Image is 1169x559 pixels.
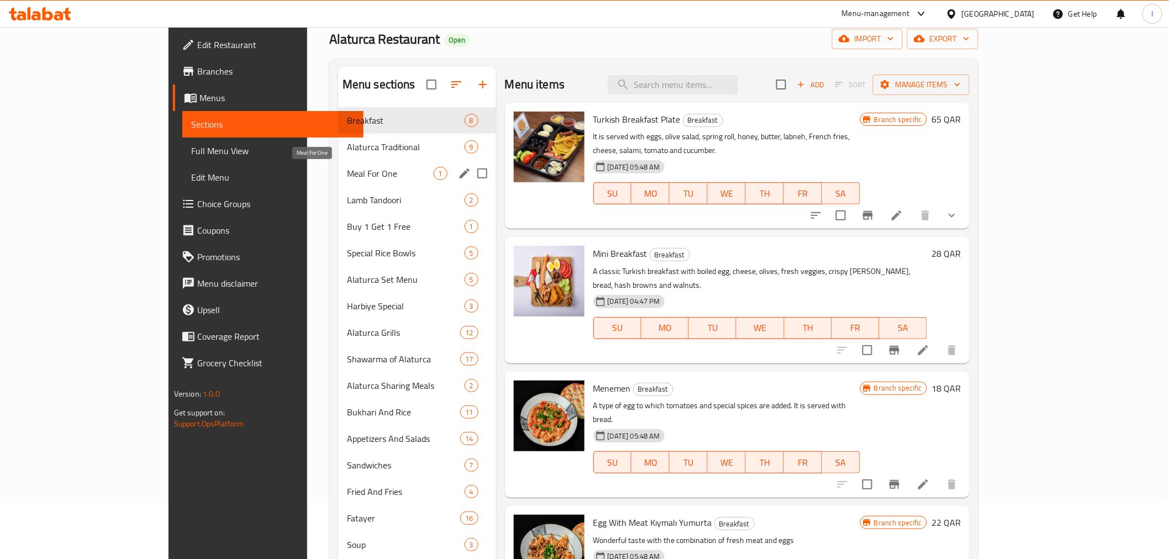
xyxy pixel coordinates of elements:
span: import [841,32,894,46]
button: TU [670,451,708,473]
button: WE [708,451,746,473]
span: Add [796,78,825,91]
div: Soup [347,538,465,551]
span: Branches [197,65,355,78]
span: Bukhari And Rice [347,405,461,419]
button: Add [793,76,828,93]
button: Add section [470,71,496,98]
div: Special Rice Bowls5 [338,240,496,266]
button: Manage items [873,75,970,95]
span: Select to update [856,339,879,362]
span: Meal For One [347,167,434,180]
div: Fatayer16 [338,505,496,531]
button: SA [822,451,860,473]
div: Fried And Fries4 [338,478,496,505]
span: FR [788,455,818,471]
button: WE [736,317,784,339]
span: Branch specific [870,518,926,528]
span: Lamb Tandoori [347,193,465,207]
span: Alaturca Restaurant [329,27,440,51]
span: SU [598,455,628,471]
a: Choice Groups [173,191,364,217]
button: Branch-specific-item [881,337,908,363]
button: delete [912,202,939,229]
span: Get support on: [174,405,225,420]
h2: Menu items [505,76,565,93]
div: items [460,326,478,339]
button: TH [746,451,784,473]
span: SU [598,186,628,202]
div: Special Rice Bowls [347,246,465,260]
div: items [460,511,478,525]
div: Breakfast8 [338,107,496,134]
span: Promotions [197,250,355,263]
span: 5 [465,248,478,259]
span: SA [826,186,856,202]
div: Breakfast [633,383,673,396]
span: 3 [465,301,478,312]
span: SA [826,455,856,471]
span: Mini Breakfast [593,245,647,262]
div: Alaturca Set Menu5 [338,266,496,293]
a: Full Menu View [182,138,364,164]
span: Sandwiches [347,458,465,472]
div: Buy 1 Get 1 Free1 [338,213,496,240]
span: 16 [461,513,477,524]
span: Breakfast [347,114,465,127]
button: MO [631,451,670,473]
span: Coverage Report [197,330,355,343]
div: Alaturca Grills12 [338,319,496,346]
a: Edit Restaurant [173,31,364,58]
a: Support.OpsPlatform [174,416,244,431]
span: Branch specific [870,383,926,393]
span: Egg With Meat Kıymalı Yumurta [593,514,712,531]
span: Sort sections [443,71,470,98]
h2: Menu sections [343,76,415,93]
a: Edit Menu [182,164,364,191]
div: items [465,140,478,154]
a: Grocery Checklist [173,350,364,376]
span: Select to update [856,473,879,496]
a: Edit menu item [917,344,930,357]
input: search [608,75,738,94]
button: MO [631,182,670,204]
span: 7 [465,460,478,471]
span: Buy 1 Get 1 Free [347,220,465,233]
div: items [465,220,478,233]
div: Harbiye Special3 [338,293,496,319]
a: Menus [173,85,364,111]
span: Breakfast [715,518,754,530]
a: Sections [182,111,364,138]
div: Alaturca Sharing Meals2 [338,372,496,399]
button: TH [784,317,832,339]
span: 14 [461,434,477,444]
button: SU [593,451,632,473]
div: items [465,538,478,551]
button: delete [939,471,965,498]
span: Choice Groups [197,197,355,210]
div: Lamb Tandoori2 [338,187,496,213]
span: TH [789,320,828,336]
svg: Show Choices [945,209,959,222]
a: Coupons [173,217,364,244]
a: Promotions [173,244,364,270]
span: Turkish Breakfast Plate [593,111,681,128]
div: Fatayer [347,511,461,525]
button: SA [880,317,927,339]
p: A type of egg to which tomatoes and special spices are added. It is served with bread. [593,399,860,426]
span: Appetizers And Salads [347,432,461,445]
a: Edit menu item [890,209,903,222]
button: SU [593,317,641,339]
div: items [465,485,478,498]
div: Alaturca Traditional9 [338,134,496,160]
span: Alaturca Sharing Meals [347,379,465,392]
span: TU [674,455,703,471]
span: Manage items [882,78,961,92]
div: items [465,246,478,260]
button: export [907,29,978,49]
h6: 28 QAR [931,246,961,261]
span: Breakfast [634,383,673,395]
div: items [465,299,478,313]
